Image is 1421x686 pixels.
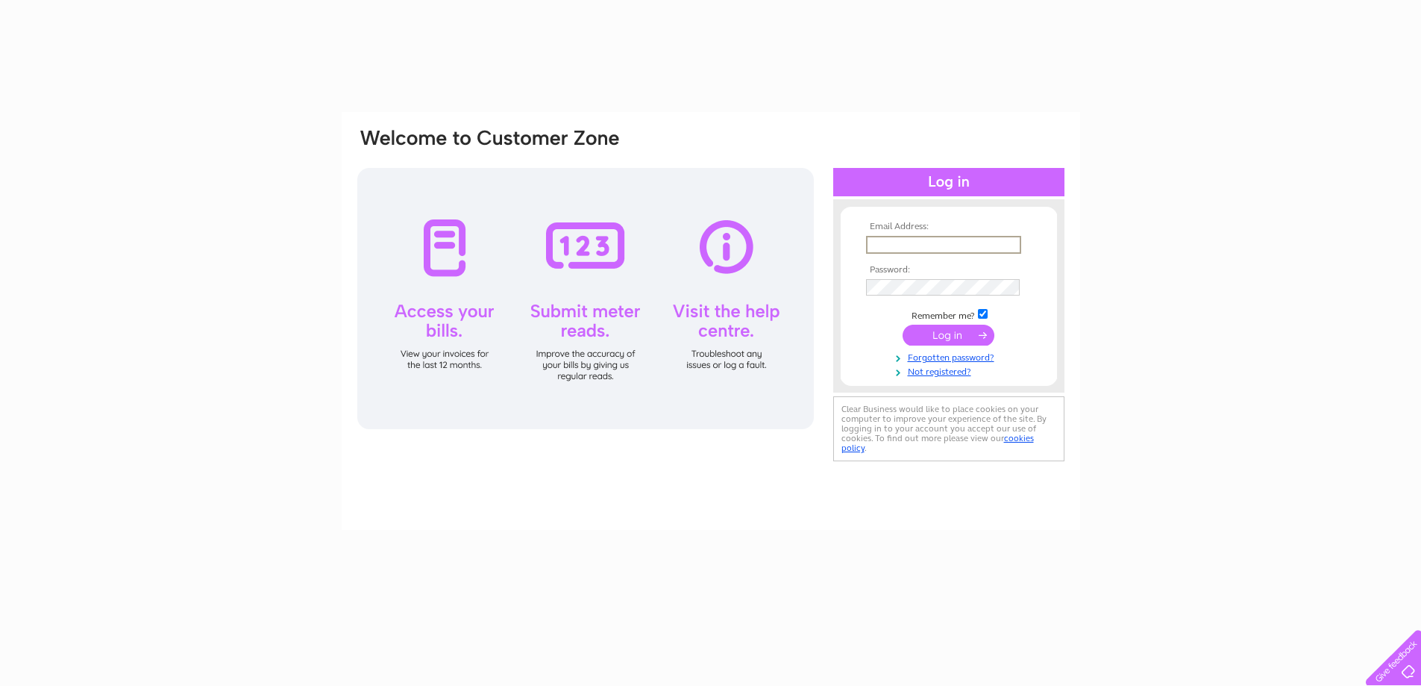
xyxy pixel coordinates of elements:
div: Clear Business would like to place cookies on your computer to improve your experience of the sit... [833,396,1064,461]
input: Submit [903,325,994,346]
a: cookies policy [841,433,1034,453]
td: Remember me? [862,307,1035,322]
a: Forgotten password? [866,349,1035,364]
a: Not registered? [866,364,1035,378]
th: Email Address: [862,222,1035,232]
th: Password: [862,265,1035,275]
